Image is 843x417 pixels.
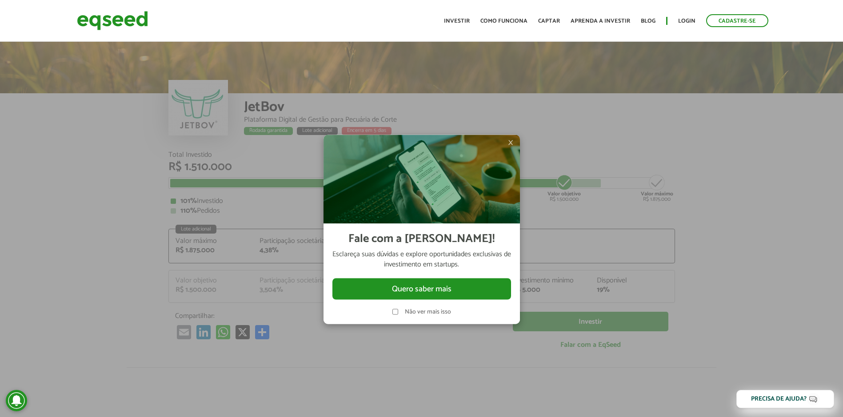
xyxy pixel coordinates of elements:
[678,18,695,24] a: Login
[706,14,768,27] a: Cadastre-se
[77,9,148,32] img: EqSeed
[348,232,495,245] h2: Fale com a [PERSON_NAME]!
[332,278,511,300] button: Quero saber mais
[324,135,520,223] img: Imagem celular
[480,18,527,24] a: Como funciona
[641,18,655,24] a: Blog
[571,18,630,24] a: Aprenda a investir
[405,309,451,315] label: Não ver mais isso
[538,18,560,24] a: Captar
[332,250,511,270] p: Esclareça suas dúvidas e explore oportunidades exclusivas de investimento em startups.
[508,137,513,147] span: ×
[444,18,470,24] a: Investir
